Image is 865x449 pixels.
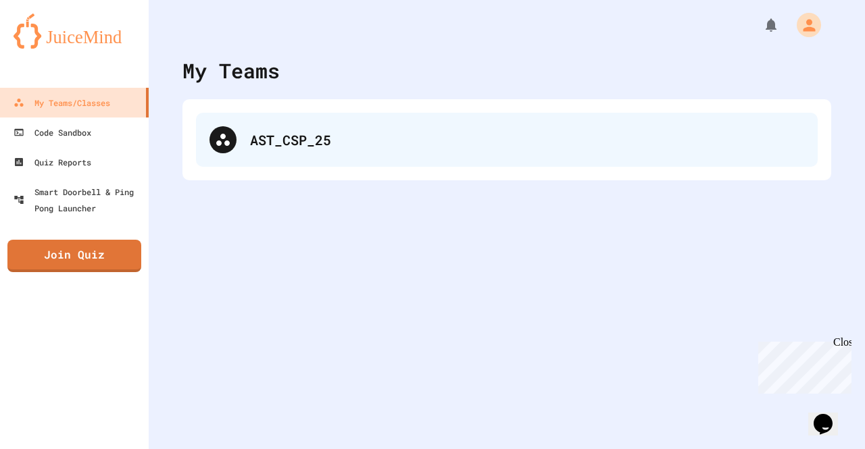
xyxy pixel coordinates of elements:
div: My Notifications [738,14,783,36]
div: My Teams [182,55,280,86]
img: logo-orange.svg [14,14,135,49]
div: Quiz Reports [14,154,91,170]
div: Chat with us now!Close [5,5,93,86]
iframe: chat widget [753,336,851,394]
div: My Account [783,9,824,41]
div: AST_CSP_25 [250,130,804,150]
div: Smart Doorbell & Ping Pong Launcher [14,184,143,216]
a: Join Quiz [7,240,141,272]
div: AST_CSP_25 [196,113,818,167]
div: My Teams/Classes [14,95,110,111]
div: Code Sandbox [14,124,91,140]
iframe: chat widget [808,395,851,435]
